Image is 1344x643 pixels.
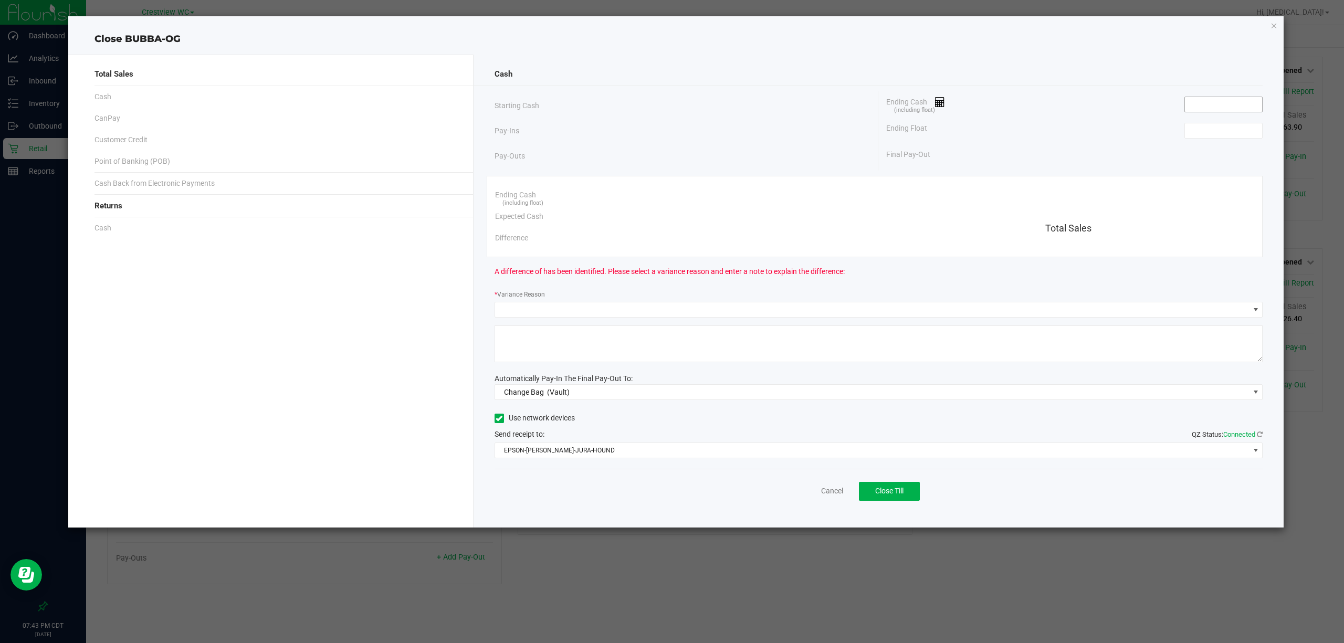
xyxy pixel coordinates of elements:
span: (Vault) [547,388,570,396]
span: CanPay [94,113,120,124]
span: (including float) [502,199,543,208]
iframe: Resource center [10,559,42,591]
span: EPSON-[PERSON_NAME]-JURA-HOUND [495,443,1249,458]
span: (including float) [894,106,935,115]
span: Starting Cash [495,100,539,111]
span: Pay-Outs [495,151,525,162]
span: Pay-Ins [495,125,519,136]
span: Point of Banking (POB) [94,156,170,167]
span: Total Sales [94,68,133,80]
a: Cancel [821,486,843,497]
span: Cash [495,68,512,80]
span: Customer Credit [94,134,148,145]
span: Ending Cash [495,189,536,201]
div: Returns [94,195,452,217]
span: QZ Status: [1192,430,1263,438]
span: Ending Float [886,123,927,139]
span: Close Till [875,487,904,495]
span: Connected [1223,430,1255,438]
label: Variance Reason [495,290,545,299]
span: Difference [495,233,528,244]
span: Ending Cash [886,97,945,112]
span: A difference of has been identified. Please select a variance reason and enter a note to explain ... [495,266,845,277]
span: Cash [94,223,111,234]
span: Send receipt to: [495,430,544,438]
span: Automatically Pay-In The Final Pay-Out To: [495,374,633,383]
button: Close Till [859,482,920,501]
div: Close BUBBA-OG [68,32,1284,46]
span: Expected Cash [495,211,543,222]
span: Total Sales [1045,223,1091,234]
span: Final Pay-Out [886,149,930,160]
span: Change Bag [504,388,544,396]
span: Cash [94,91,111,102]
span: Cash Back from Electronic Payments [94,178,215,189]
label: Use network devices [495,413,575,424]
